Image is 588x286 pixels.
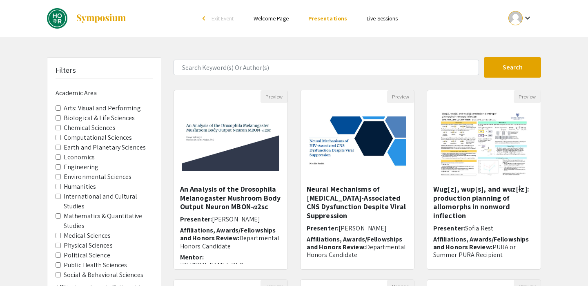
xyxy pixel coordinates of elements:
[180,253,204,261] span: Mentor:
[180,226,276,242] span: Affiliations, Awards/Fellowships and Honors Review:
[174,108,287,179] img: <p>An Analysis of the Drosophila Melanogaster Mushroom Body Output Neuron MBON-𝛼2sc</p>
[64,241,113,250] label: Physical Sciences
[6,249,35,280] iframe: Chat
[307,224,408,232] h6: Presenter:
[514,90,541,103] button: Preview
[307,185,408,220] h5: Neural Mechanisms of [MEDICAL_DATA]-Associated CNS Dysfunction Despite Viral Suppression
[427,90,541,270] div: Open Presentation <p>Wug[z], wup[s], and wuz[ɨz]: production planning of allomorphs in nonword in...
[307,243,406,259] span: Departmental Honors Candidate
[484,57,541,78] button: Search
[339,224,387,232] span: [PERSON_NAME]
[64,192,153,211] label: International and Cultural Studies
[64,152,95,162] label: Economics
[500,9,541,27] button: Expand account dropdown
[56,66,76,75] h5: Filters
[64,270,143,280] label: Social & Behavioral Sciences
[523,13,532,23] mat-icon: Expand account dropdown
[387,90,414,103] button: Preview
[180,234,279,250] span: Departmental Honors Candidate
[433,235,529,251] span: Affiliations, Awards/Fellowships and Honors Review:
[307,235,402,251] span: Affiliations, Awards/Fellowships and Honors Review:
[367,15,398,22] a: Live Sessions
[465,224,493,232] span: Sofia Rest
[300,90,414,270] div: Open Presentation <p><span style="background-color: transparent; color: rgb(0, 0, 0);">Neural Mec...
[64,172,131,182] label: Environmental Sciences
[212,15,234,22] span: Exit Event
[76,13,127,23] img: Symposium by ForagerOne
[64,182,96,192] label: Humanities
[203,16,207,21] div: arrow_back_ios
[433,243,516,259] span: PURA or Summer PURA Recipient
[433,224,535,232] h6: Presenter:
[180,215,281,223] h6: Presenter:
[432,103,535,185] img: <p>Wug[z], wup[s], and wuz[ɨz]: production planning of allomorphs in nonword inflection</p>
[212,215,260,223] span: [PERSON_NAME]
[64,260,127,270] label: Public Health Sciences
[47,8,67,29] img: DREAMS: Fall 2024
[64,113,135,123] label: Biological & Life Sciences
[174,90,288,270] div: Open Presentation <p>An Analysis of the Drosophila Melanogaster Mushroom Body Output Neuron MBON-...
[261,90,287,103] button: Preview
[180,185,281,211] h5: An Analysis of the Drosophila Melanogaster Mushroom Body Output Neuron MBON-𝛼2sc
[64,162,98,172] label: Engineering
[56,89,153,97] h6: Academic Area
[64,143,146,152] label: Earth and Planetary Sciences
[254,15,289,22] a: Welcome Page
[64,250,110,260] label: Political Science
[64,133,132,143] label: Computational Sciences
[433,261,457,270] span: Mentor:
[64,231,111,241] label: Medical Sciences
[180,261,281,269] p: [PERSON_NAME], PhD
[301,108,414,179] img: <p><span style="background-color: transparent; color: rgb(0, 0, 0);">Neural Mechanisms of HIV-Ass...
[433,185,535,220] h5: Wug[z], wup[s], and wuz[ɨz]: production planning of allomorphs in nonword inflection
[47,8,127,29] a: DREAMS: Fall 2024
[64,211,153,231] label: Mathematics & Quantitative Studies
[307,261,330,270] span: Mentor:
[308,15,347,22] a: Presentations
[64,123,116,133] label: Chemical Sciences
[64,103,141,113] label: Arts: Visual and Performing
[174,60,479,75] input: Search Keyword(s) Or Author(s)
